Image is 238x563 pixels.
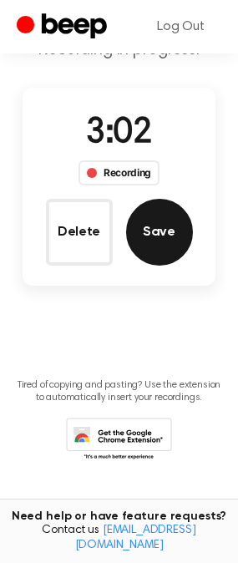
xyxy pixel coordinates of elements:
a: Log Out [140,7,221,47]
a: Beep [17,11,111,43]
button: Delete Audio Record [46,199,113,266]
span: 3:02 [85,116,152,151]
span: Contact us [10,524,228,553]
button: Save Audio Record [126,199,193,266]
a: [EMAIL_ADDRESS][DOMAIN_NAME] [75,525,196,551]
div: Recording [78,160,160,185]
p: Tired of copying and pasting? Use the extension to automatically insert your recordings. [13,379,225,404]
